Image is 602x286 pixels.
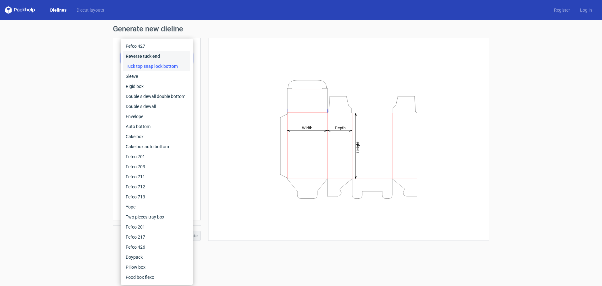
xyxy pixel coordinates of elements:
[113,25,489,33] h1: Generate new dieline
[123,202,190,212] div: Yope
[123,262,190,272] div: Pillow box
[356,141,360,153] tspan: Height
[123,222,190,232] div: Fefco 201
[123,242,190,252] div: Fefco 426
[123,192,190,202] div: Fefco 713
[123,212,190,222] div: Two pieces tray box
[123,61,190,71] div: Tuck top snap lock bottom
[123,142,190,152] div: Cake box auto bottom
[123,272,190,282] div: Food box flexo
[575,7,597,13] a: Log in
[123,172,190,182] div: Fefco 711
[123,111,190,121] div: Envelope
[123,152,190,162] div: Fefco 701
[123,121,190,132] div: Auto bottom
[123,252,190,262] div: Doypack
[123,101,190,111] div: Double sidewall
[123,132,190,142] div: Cake box
[123,232,190,242] div: Fefco 217
[45,7,71,13] a: Dielines
[123,71,190,81] div: Sleeve
[123,41,190,51] div: Fefco 427
[302,125,312,130] tspan: Width
[123,51,190,61] div: Reverse tuck end
[335,125,346,130] tspan: Depth
[123,162,190,172] div: Fefco 703
[549,7,575,13] a: Register
[71,7,109,13] a: Diecut layouts
[123,81,190,91] div: Rigid box
[123,182,190,192] div: Fefco 712
[123,91,190,101] div: Double sidewall double bottom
